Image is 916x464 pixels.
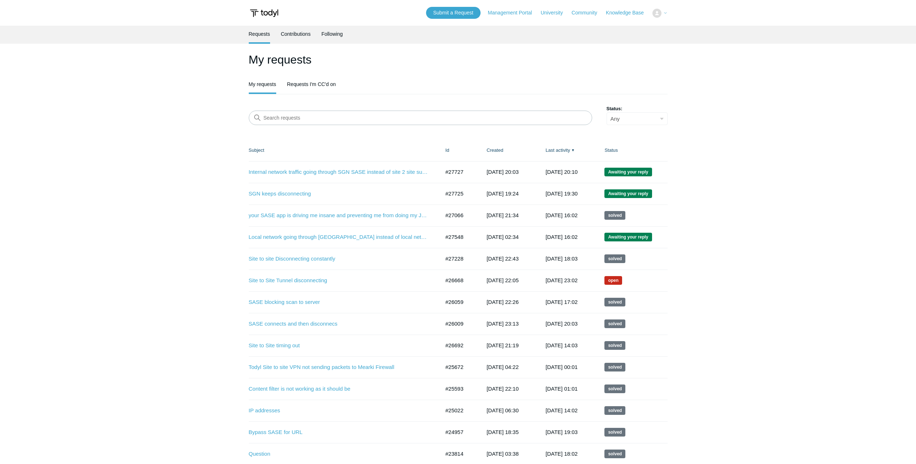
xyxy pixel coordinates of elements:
input: Search requests [249,111,592,125]
time: 2025-07-08T23:13:40+00:00 [487,321,519,327]
h1: My requests [249,51,668,68]
span: We are waiting for you to respond [604,168,652,176]
a: Site to Site timing out [249,341,429,350]
a: Submit a Request [426,7,481,19]
td: #26692 [438,335,479,356]
td: #27548 [438,226,479,248]
time: 2025-08-19T18:03:09+00:00 [546,255,578,262]
time: 2025-08-24T16:02:31+00:00 [546,234,578,240]
a: SASE blocking scan to server [249,298,429,306]
span: This request has been solved [604,384,625,393]
time: 2025-06-11T14:02:37+00:00 [546,407,578,413]
time: 2025-05-19T18:35:14+00:00 [487,429,519,435]
a: SASE connects and then disconnecs [249,320,429,328]
time: 2025-03-25T03:38:30+00:00 [487,451,519,457]
time: 2025-08-20T02:34:59+00:00 [487,234,519,240]
td: #26009 [438,313,479,335]
td: #26668 [438,270,479,291]
time: 2025-05-22T06:30:32+00:00 [487,407,519,413]
a: Community [572,9,604,17]
span: We are waiting for you to respond [604,233,652,241]
a: My requests [249,76,276,93]
td: #25672 [438,356,479,378]
time: 2025-08-10T22:43:44+00:00 [487,255,519,262]
td: #26059 [438,291,479,313]
span: This request has been solved [604,254,625,263]
span: This request has been solved [604,341,625,350]
time: 2025-08-11T20:03:09+00:00 [546,321,578,327]
span: This request has been solved [604,363,625,371]
a: Internal network traffic going through SGN SASE instead of site 2 site sunnel [249,168,429,176]
time: 2025-07-28T00:01:49+00:00 [546,364,578,370]
a: Question [249,450,429,458]
time: 2025-08-13T17:02:56+00:00 [546,299,578,305]
td: #25022 [438,400,479,421]
img: Todyl Support Center Help Center home page [249,7,279,20]
td: #27727 [438,161,479,183]
time: 2025-08-11T14:03:00+00:00 [546,342,578,348]
a: your SASE app is driving me insane and preventing me from doing my JOB [249,211,429,220]
time: 2025-08-27T19:24:11+00:00 [487,190,519,197]
a: Contributions [281,26,311,42]
a: IP addresses [249,407,429,415]
td: #27066 [438,205,479,226]
span: This request has been solved [604,450,625,458]
time: 2025-07-22T22:05:05+00:00 [487,277,519,283]
a: Requests I'm CC'd on [287,76,336,93]
a: Last activity▼ [546,147,570,153]
a: Requests [249,26,270,42]
time: 2025-07-09T22:26:59+00:00 [487,299,519,305]
time: 2025-08-27T20:03:45+00:00 [487,169,519,175]
time: 2025-07-21T01:01:42+00:00 [546,386,578,392]
time: 2025-06-25T04:22:39+00:00 [487,364,519,370]
time: 2025-04-22T18:02:35+00:00 [546,451,578,457]
a: Management Portal [488,9,539,17]
a: Local network going through [GEOGRAPHIC_DATA] instead of local network [249,233,429,241]
a: University [541,9,570,17]
a: Site to Site Tunnel disconnecting [249,276,429,285]
span: This request has been solved [604,211,625,220]
span: This request has been solved [604,406,625,415]
span: This request has been solved [604,298,625,306]
a: Content filter is not working as it should be [249,385,429,393]
a: Following [321,26,343,42]
th: Id [438,139,479,161]
time: 2025-08-27T19:30:46+00:00 [546,190,578,197]
td: #27228 [438,248,479,270]
span: ▼ [571,147,575,153]
span: We are working on a response for you [604,276,622,285]
span: We are waiting for you to respond [604,189,652,198]
a: Created [487,147,503,153]
th: Subject [249,139,438,161]
time: 2025-06-19T22:10:14+00:00 [487,386,519,392]
th: Status [597,139,667,161]
a: Knowledge Base [606,9,651,17]
a: Site to site Disconnecting constantly [249,255,429,263]
a: Todyl Site to site VPN not sending packets to Mearki Firewall [249,363,429,371]
time: 2025-08-27T20:10:57+00:00 [546,169,578,175]
span: This request has been solved [604,428,625,437]
time: 2025-08-05T21:34:23+00:00 [487,212,519,218]
time: 2025-07-23T21:19:49+00:00 [487,342,519,348]
a: Bypass SASE for URL [249,428,429,437]
time: 2025-08-27T16:02:36+00:00 [546,212,578,218]
span: This request has been solved [604,319,625,328]
a: SGN keeps disconnecting [249,190,429,198]
label: Status: [607,105,668,112]
td: #25593 [438,378,479,400]
td: #24957 [438,421,479,443]
time: 2025-08-14T23:02:05+00:00 [546,277,578,283]
time: 2025-06-10T19:03:13+00:00 [546,429,578,435]
td: #27725 [438,183,479,205]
